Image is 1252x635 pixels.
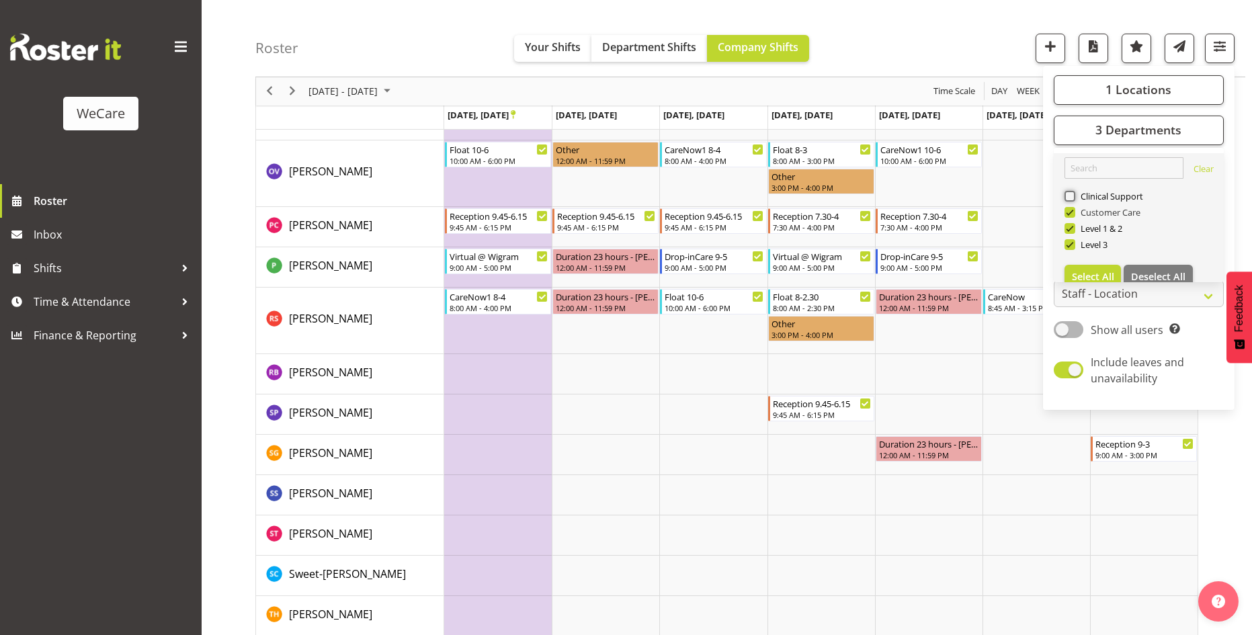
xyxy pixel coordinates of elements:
[773,409,871,420] div: 9:45 AM - 6:15 PM
[445,289,551,314] div: Rhianne Sharples"s event - CareNow1 8-4 Begin From Monday, November 3, 2025 at 8:00:00 AM GMT+13:...
[552,249,659,274] div: Pooja Prabhu"s event - Duration 23 hours - Pooja Prabhu Begin From Tuesday, November 4, 2025 at 1...
[665,302,763,313] div: 10:00 AM - 6:00 PM
[261,83,279,100] button: Previous
[665,249,763,263] div: Drop-inCare 9-5
[307,83,379,100] span: [DATE] - [DATE]
[983,289,1089,314] div: Rhianne Sharples"s event - CareNow Begin From Saturday, November 8, 2025 at 8:45:00 AM GMT+13:00 ...
[1065,157,1183,179] input: Search
[880,262,978,273] div: 9:00 AM - 5:00 PM
[552,289,659,314] div: Rhianne Sharples"s event - Duration 23 hours - Rhianne Sharples Begin From Tuesday, November 4, 2...
[665,209,763,222] div: Reception 9.45-6.15
[773,262,871,273] div: 9:00 AM - 5:00 PM
[663,109,724,121] span: [DATE], [DATE]
[450,262,548,273] div: 9:00 AM - 5:00 PM
[771,182,871,193] div: 3:00 PM - 4:00 PM
[552,142,659,167] div: Olive Vermazen"s event - Other Begin From Tuesday, November 4, 2025 at 12:00:00 AM GMT+13:00 Ends...
[768,396,874,421] div: Sabnam Pun"s event - Reception 9.45-6.15 Begin From Thursday, November 6, 2025 at 9:45:00 AM GMT+...
[665,222,763,232] div: 9:45 AM - 6:15 PM
[876,208,982,234] div: Penny Clyne-Moffat"s event - Reception 7.30-4 Begin From Friday, November 7, 2025 at 7:30:00 AM G...
[1065,265,1122,289] button: Select All
[77,103,125,124] div: WeCare
[1075,191,1144,202] span: Clinical Support
[665,262,763,273] div: 9:00 AM - 5:00 PM
[289,606,372,622] a: [PERSON_NAME]
[450,209,548,222] div: Reception 9.45-6.15
[768,208,874,234] div: Penny Clyne-Moffat"s event - Reception 7.30-4 Begin From Thursday, November 6, 2025 at 7:30:00 AM...
[1226,271,1252,363] button: Feedback - Show survey
[556,249,655,263] div: Duration 23 hours - [PERSON_NAME]
[1124,265,1193,289] button: Deselect All
[289,217,372,233] a: [PERSON_NAME]
[289,258,372,273] span: [PERSON_NAME]
[1015,83,1042,100] button: Timeline Week
[289,485,372,501] a: [PERSON_NAME]
[256,288,444,354] td: Rhianne Sharples resource
[768,289,874,314] div: Rhianne Sharples"s event - Float 8-2.30 Begin From Thursday, November 6, 2025 at 8:00:00 AM GMT+1...
[256,435,444,475] td: Sanjita Gurung resource
[1075,223,1123,234] span: Level 1 & 2
[876,289,982,314] div: Rhianne Sharples"s event - Duration 23 hours - Rhianne Sharples Begin From Friday, November 7, 20...
[450,222,548,232] div: 9:45 AM - 6:15 PM
[552,208,659,234] div: Penny Clyne-Moffat"s event - Reception 9.45-6.15 Begin From Tuesday, November 4, 2025 at 9:45:00 ...
[448,109,515,121] span: [DATE], [DATE]
[768,249,874,274] div: Pooja Prabhu"s event - Virtual @ Wigram Begin From Thursday, November 6, 2025 at 9:00:00 AM GMT+1...
[1091,436,1197,462] div: Sanjita Gurung"s event - Reception 9-3 Begin From Sunday, November 9, 2025 at 9:00:00 AM GMT+13:0...
[557,222,655,232] div: 9:45 AM - 6:15 PM
[1091,355,1184,386] span: Include leaves and unavailability
[256,394,444,435] td: Sabnam Pun resource
[557,209,655,222] div: Reception 9.45-6.15
[450,155,548,166] div: 10:00 AM - 6:00 PM
[450,302,548,313] div: 8:00 AM - 4:00 PM
[1036,34,1065,63] button: Add a new shift
[289,257,372,273] a: [PERSON_NAME]
[256,475,444,515] td: Savanna Samson resource
[660,249,766,274] div: Pooja Prabhu"s event - Drop-inCare 9-5 Begin From Wednesday, November 5, 2025 at 9:00:00 AM GMT+1...
[1072,270,1114,283] span: Select All
[768,142,874,167] div: Olive Vermazen"s event - Float 8-3 Begin From Thursday, November 6, 2025 at 8:00:00 AM GMT+13:00 ...
[660,142,766,167] div: Olive Vermazen"s event - CareNow1 8-4 Begin From Wednesday, November 5, 2025 at 8:00:00 AM GMT+13...
[771,329,871,340] div: 3:00 PM - 4:00 PM
[771,109,833,121] span: [DATE], [DATE]
[1054,116,1224,145] button: 3 Departments
[556,290,655,303] div: Duration 23 hours - [PERSON_NAME]
[556,262,655,273] div: 12:00 AM - 11:59 PM
[989,83,1010,100] button: Timeline Day
[1194,163,1214,179] a: Clear
[931,83,978,100] button: Time Scale
[450,142,548,156] div: Float 10-6
[289,566,406,582] a: Sweet-[PERSON_NAME]
[445,208,551,234] div: Penny Clyne-Moffat"s event - Reception 9.45-6.15 Begin From Monday, November 3, 2025 at 9:45:00 A...
[289,405,372,420] span: [PERSON_NAME]
[289,526,372,541] span: [PERSON_NAME]
[450,249,548,263] div: Virtual @ Wigram
[660,289,766,314] div: Rhianne Sharples"s event - Float 10-6 Begin From Wednesday, November 5, 2025 at 10:00:00 AM GMT+1...
[289,525,372,542] a: [PERSON_NAME]
[660,208,766,234] div: Penny Clyne-Moffat"s event - Reception 9.45-6.15 Begin From Wednesday, November 5, 2025 at 9:45:0...
[665,290,763,303] div: Float 10-6
[988,302,1086,313] div: 8:45 AM - 3:15 PM
[880,249,978,263] div: Drop-inCare 9-5
[773,396,871,410] div: Reception 9.45-6.15
[932,83,976,100] span: Time Scale
[1015,83,1041,100] span: Week
[289,445,372,461] a: [PERSON_NAME]
[256,556,444,596] td: Sweet-Lin Chan resource
[771,316,871,330] div: Other
[34,325,175,345] span: Finance & Reporting
[771,169,871,183] div: Other
[879,450,978,460] div: 12:00 AM - 11:59 PM
[1095,122,1181,138] span: 3 Departments
[556,302,655,313] div: 12:00 AM - 11:59 PM
[880,155,978,166] div: 10:00 AM - 6:00 PM
[591,35,707,62] button: Department Shifts
[773,249,871,263] div: Virtual @ Wigram
[256,140,444,207] td: Olive Vermazen resource
[773,302,871,313] div: 8:00 AM - 2:30 PM
[34,258,175,278] span: Shifts
[34,191,195,211] span: Roster
[445,142,551,167] div: Olive Vermazen"s event - Float 10-6 Begin From Monday, November 3, 2025 at 10:00:00 AM GMT+13:00 ...
[1212,595,1225,608] img: help-xxl-2.png
[445,249,551,274] div: Pooja Prabhu"s event - Virtual @ Wigram Begin From Monday, November 3, 2025 at 9:00:00 AM GMT+13:...
[256,515,444,556] td: Simone Turner resource
[880,222,978,232] div: 7:30 AM - 4:00 PM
